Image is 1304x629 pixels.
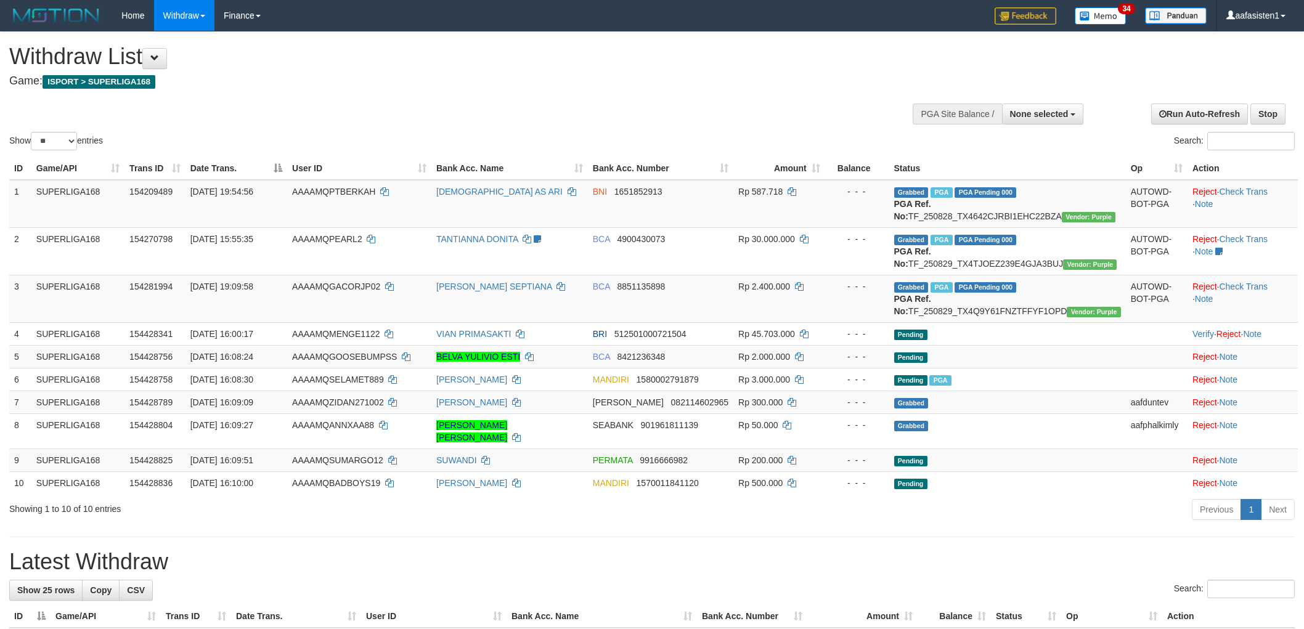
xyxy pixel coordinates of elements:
span: None selected [1010,109,1069,119]
a: [PERSON_NAME] [436,375,507,384]
a: Note [1219,375,1237,384]
span: ISPORT > SUPERLIGA168 [43,75,155,89]
td: TF_250828_TX4642CJRBI1EHC22BZA [889,180,1126,228]
span: Marked by aafchhiseyha [931,187,952,198]
th: Bank Acc. Name: activate to sort column ascending [507,605,697,628]
span: BRI [593,329,607,339]
a: BELVA YULIVIO ESTI [436,352,520,362]
span: PGA Pending [955,235,1016,245]
span: Vendor URL: https://trx4.1velocity.biz [1067,307,1120,317]
td: SUPERLIGA168 [31,471,124,494]
span: Copy 8851135898 to clipboard [617,282,665,291]
td: SUPERLIGA168 [31,345,124,368]
div: - - - [830,419,884,431]
span: Copy 9916666982 to clipboard [640,455,688,465]
a: Note [1219,455,1237,465]
th: Trans ID: activate to sort column ascending [124,157,185,180]
td: TF_250829_TX4Q9Y61FNZTFFYF1OPD [889,275,1126,322]
a: Previous [1192,499,1241,520]
th: Bank Acc. Name: activate to sort column ascending [431,157,588,180]
span: SEABANK [593,420,634,430]
a: Run Auto-Refresh [1151,103,1248,124]
span: CSV [127,585,145,595]
span: [DATE] 16:09:51 [190,455,253,465]
span: AAAAMQZIDAN271002 [292,397,384,407]
span: Pending [894,375,927,386]
span: Rp 3.000.000 [738,375,790,384]
td: SUPERLIGA168 [31,391,124,413]
span: Copy 1570011841120 to clipboard [637,478,699,488]
th: Game/API: activate to sort column ascending [51,605,161,628]
input: Search: [1207,580,1295,598]
a: Note [1219,397,1237,407]
b: PGA Ref. No: [894,294,931,316]
a: Note [1219,478,1237,488]
span: Pending [894,330,927,340]
div: - - - [830,454,884,466]
span: Rp 587.718 [738,187,783,197]
div: - - - [830,233,884,245]
td: AUTOWD-BOT-PGA [1126,275,1188,322]
span: Copy 8421236348 to clipboard [617,352,665,362]
td: · [1188,368,1298,391]
td: TF_250829_TX4TJOEZ239E4GJA3BUJ [889,227,1126,275]
span: 154281994 [129,282,173,291]
span: AAAAMQSELAMET889 [292,375,384,384]
a: Note [1219,420,1237,430]
td: SUPERLIGA168 [31,227,124,275]
td: SUPERLIGA168 [31,413,124,448]
a: Reject [1192,375,1217,384]
div: - - - [830,280,884,293]
span: Rp 45.703.000 [738,329,795,339]
button: None selected [1002,103,1084,124]
div: - - - [830,185,884,198]
span: Pending [894,456,927,466]
a: Check Trans [1219,234,1268,244]
span: Copy 082114602965 to clipboard [671,397,728,407]
span: Show 25 rows [17,585,75,595]
span: Rp 2.000.000 [738,352,790,362]
th: Action [1162,605,1295,628]
a: Reject [1192,187,1217,197]
th: Op: activate to sort column ascending [1061,605,1162,628]
a: Show 25 rows [9,580,83,601]
span: [DATE] 19:09:58 [190,282,253,291]
span: PGA Pending [955,282,1016,293]
span: Copy 4900430073 to clipboard [617,234,665,244]
a: TANTIANNA DONITA [436,234,518,244]
span: AAAAMQPTBERKAH [292,187,375,197]
input: Search: [1207,132,1295,150]
th: Date Trans.: activate to sort column descending [185,157,287,180]
td: 7 [9,391,31,413]
a: Reject [1192,352,1217,362]
span: Vendor URL: https://trx4.1velocity.biz [1063,259,1117,270]
th: User ID: activate to sort column ascending [361,605,507,628]
span: AAAAMQPEARL2 [292,234,362,244]
td: SUPERLIGA168 [31,180,124,228]
a: [PERSON_NAME] [PERSON_NAME] [436,420,507,442]
span: [DATE] 16:08:30 [190,375,253,384]
th: Trans ID: activate to sort column ascending [161,605,231,628]
td: · [1188,345,1298,368]
td: · · [1188,275,1298,322]
span: Grabbed [894,235,929,245]
span: PERMATA [593,455,633,465]
span: [DATE] 16:09:27 [190,420,253,430]
td: AUTOWD-BOT-PGA [1126,227,1188,275]
td: · · [1188,180,1298,228]
a: Reject [1192,478,1217,488]
span: Grabbed [894,421,929,431]
a: Reject [1192,234,1217,244]
a: Reject [1192,397,1217,407]
img: Button%20Memo.svg [1075,7,1127,25]
span: Rp 30.000.000 [738,234,795,244]
a: [PERSON_NAME] [436,478,507,488]
div: - - - [830,373,884,386]
th: Amount: activate to sort column ascending [807,605,918,628]
img: Feedback.jpg [995,7,1056,25]
span: [DATE] 15:55:35 [190,234,253,244]
span: BNI [593,187,607,197]
a: Reject [1192,282,1217,291]
span: [DATE] 16:09:09 [190,397,253,407]
span: AAAAMQGACORJP02 [292,282,380,291]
